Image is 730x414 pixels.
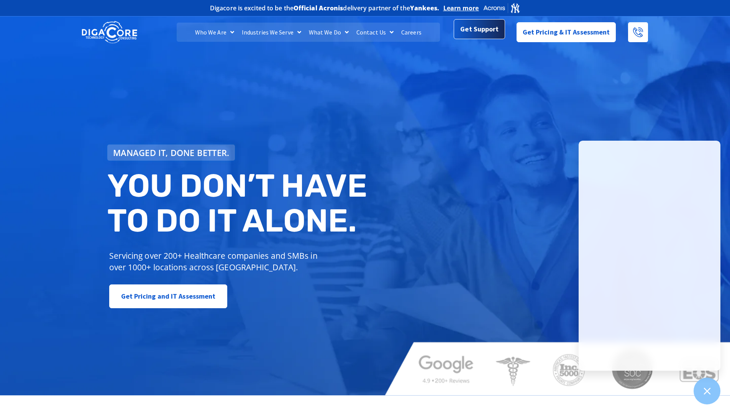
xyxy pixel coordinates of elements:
a: Careers [397,23,425,42]
span: Get Support [460,21,499,37]
span: Get Pricing & IT Assessment [523,25,610,40]
b: Yankees. [410,4,440,12]
a: Learn more [443,4,479,12]
h2: Digacore is excited to be the delivery partner of the [210,5,440,11]
h2: You don’t have to do IT alone. [107,168,371,238]
a: Get Support [454,19,505,39]
p: Servicing over 200+ Healthcare companies and SMBs in over 1000+ locations across [GEOGRAPHIC_DATA]. [109,250,323,273]
a: Industries We Serve [238,23,305,42]
a: Who We Are [191,23,238,42]
iframe: Chatgenie Messenger [579,141,720,371]
img: DigaCore Technology Consulting [82,20,137,44]
a: What We Do [305,23,353,42]
nav: Menu [177,23,440,42]
a: Get Pricing and IT Assessment [109,284,228,308]
a: Managed IT, done better. [107,145,235,161]
span: Get Pricing and IT Assessment [121,289,216,304]
a: Contact Us [353,23,397,42]
a: Get Pricing & IT Assessment [517,22,616,42]
b: Official Acronis [294,4,343,12]
img: Acronis [483,2,520,13]
span: Managed IT, done better. [113,148,230,157]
